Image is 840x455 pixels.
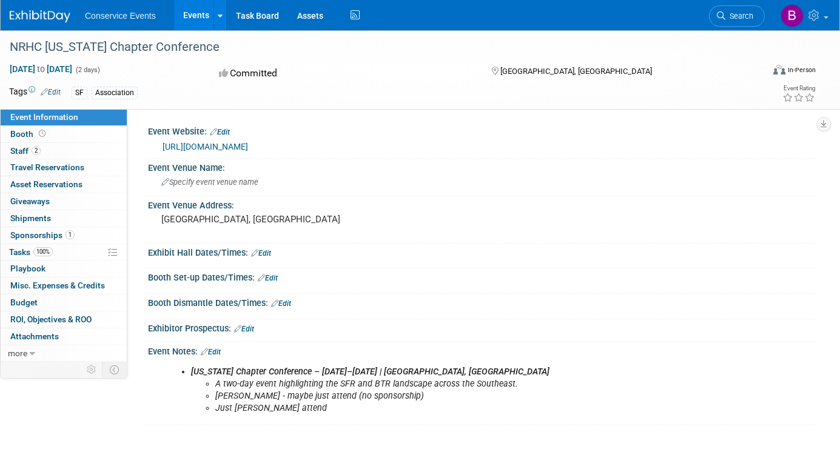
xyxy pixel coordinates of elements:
[1,143,127,159] a: Staff2
[35,64,47,74] span: to
[782,85,815,91] div: Event Rating
[787,65,816,75] div: In-Person
[10,10,70,22] img: ExhibitDay
[215,63,472,84] div: Committed
[5,36,747,58] div: NRHC [US_STATE] Chapter Conference
[781,4,804,27] img: Brooke Jacques
[191,367,549,377] i: [US_STATE] Chapter Conference – [DATE]–[DATE] | [GEOGRAPHIC_DATA], [GEOGRAPHIC_DATA]
[9,247,53,257] span: Tasks
[215,379,518,389] i: A two-day event highlighting the SFR and BTR landscape across the Southeast.
[10,264,45,273] span: Playbook
[161,214,413,225] pre: [GEOGRAPHIC_DATA], [GEOGRAPHIC_DATA]
[148,268,816,284] div: Booth Set-up Dates/Times:
[148,244,816,259] div: Exhibit Hall Dates/Times:
[10,314,92,324] span: ROI, Objectives & ROO
[215,391,424,401] i: [PERSON_NAME] - maybe just attend (no sponsorship)
[75,66,100,74] span: (2 days)
[10,230,75,240] span: Sponsorships
[696,63,816,81] div: Event Format
[1,294,127,311] a: Budget
[500,67,652,76] span: [GEOGRAPHIC_DATA], [GEOGRAPHIC_DATA]
[85,11,156,21] span: Conservice Events
[1,109,127,125] a: Event Information
[1,311,127,328] a: ROI, Objectives & ROO
[201,348,221,356] a: Edit
[163,142,248,151] a: [URL][DOMAIN_NAME]
[271,299,291,308] a: Edit
[10,297,38,307] span: Budget
[102,362,127,377] td: Toggle Event Tabs
[148,196,816,211] div: Event Venue Address:
[234,325,254,333] a: Edit
[1,126,127,142] a: Booth
[725,12,753,21] span: Search
[41,88,61,96] a: Edit
[9,64,73,75] span: [DATE] [DATE]
[1,261,127,277] a: Playbook
[148,294,816,310] div: Booth Dismantle Dates/Times:
[148,319,816,335] div: Exhibitor Prospectus:
[92,87,138,99] div: Association
[210,128,230,136] a: Edit
[33,247,53,256] span: 100%
[1,244,127,261] a: Tasks100%
[215,403,327,413] i: Just [PERSON_NAME] attend
[773,65,785,75] img: Format-Inperson.png
[72,87,87,99] div: SF
[10,179,82,189] span: Asset Reservations
[1,176,127,193] a: Asset Reservations
[1,345,127,362] a: more
[9,85,61,99] td: Tags
[251,249,271,257] a: Edit
[1,227,127,244] a: Sponsorships1
[10,281,105,290] span: Misc. Expenses & Credits
[10,146,41,156] span: Staff
[81,362,102,377] td: Personalize Event Tab Strip
[148,122,816,138] div: Event Website:
[36,129,48,138] span: Booth not reserved yet
[32,146,41,155] span: 2
[10,129,48,139] span: Booth
[66,230,75,239] span: 1
[8,348,27,358] span: more
[10,162,84,172] span: Travel Reservations
[10,196,50,206] span: Giveaways
[709,5,765,27] a: Search
[1,277,127,294] a: Misc. Expenses & Credits
[161,178,258,187] span: Specify event venue name
[1,210,127,227] a: Shipments
[10,331,59,341] span: Attachments
[1,159,127,176] a: Travel Reservations
[1,193,127,210] a: Giveaways
[10,112,78,122] span: Event Information
[148,159,816,174] div: Event Venue Name:
[10,213,51,223] span: Shipments
[148,342,816,358] div: Event Notes:
[258,274,278,282] a: Edit
[1,328,127,345] a: Attachments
